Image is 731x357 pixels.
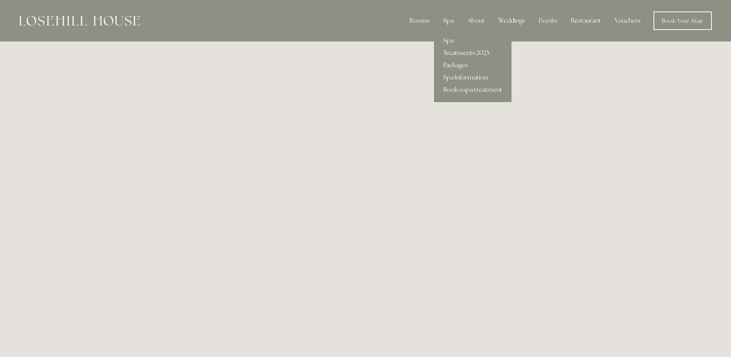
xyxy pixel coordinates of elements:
[434,84,512,96] a: Book a spa treatment
[492,13,531,28] div: Weddings
[434,47,512,59] a: Treatments 2025
[437,13,460,28] div: Spa
[565,13,607,28] div: Restaurant
[609,13,647,28] a: Vouchers
[403,13,436,28] div: Rooms
[434,71,512,84] a: Spa Information
[434,35,512,47] a: Spa
[434,59,512,71] a: Packages
[19,16,140,26] img: Losehill House
[653,12,712,30] a: Book Your Stay
[533,13,563,28] div: Events
[461,13,491,28] div: About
